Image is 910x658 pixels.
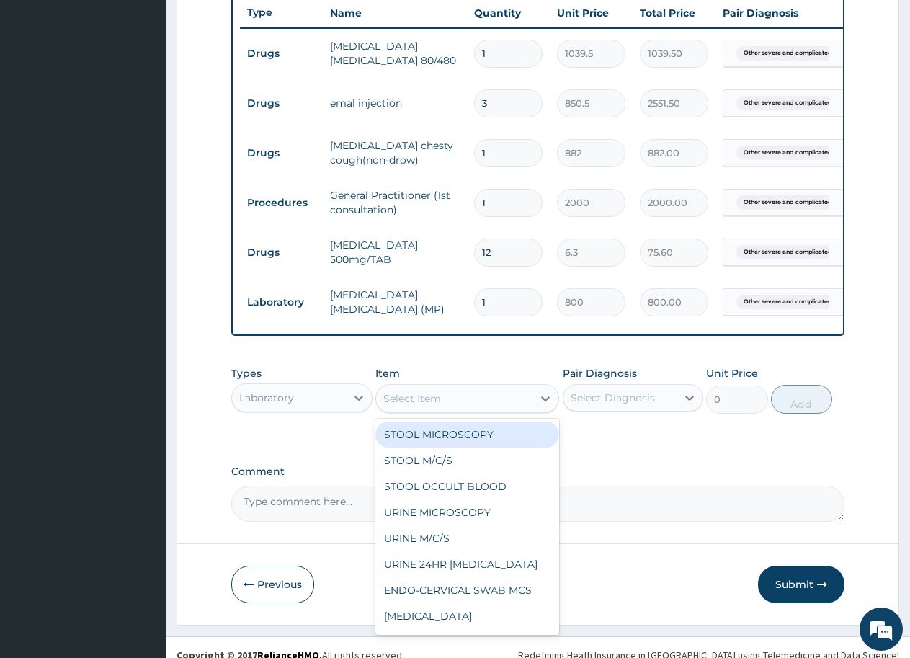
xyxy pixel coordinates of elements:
[571,391,655,405] div: Select Diagnosis
[375,603,559,629] div: [MEDICAL_DATA]
[231,368,262,380] label: Types
[736,245,849,259] span: Other severe and complicated P...
[375,499,559,525] div: URINE MICROSCOPY
[239,391,294,405] div: Laboratory
[375,422,559,448] div: STOOL MICROSCOPY
[375,629,559,655] div: SWABS (EYE) M/C/S
[84,182,199,327] span: We're online!
[240,289,323,316] td: Laboratory
[375,474,559,499] div: STOOL OCCULT BLOOD
[240,90,323,117] td: Drugs
[706,366,758,381] label: Unit Price
[323,231,467,274] td: [MEDICAL_DATA] 500mg/TAB
[240,190,323,216] td: Procedures
[375,577,559,603] div: ENDO-CERVICAL SWAB MCS
[323,89,467,117] td: emal injection
[236,7,271,42] div: Minimize live chat window
[27,72,58,108] img: d_794563401_company_1708531726252_794563401
[323,131,467,174] td: [MEDICAL_DATA] chesty cough(non-drow)
[375,551,559,577] div: URINE 24HR [MEDICAL_DATA]
[375,525,559,551] div: URINE M/C/S
[563,366,637,381] label: Pair Diagnosis
[375,366,400,381] label: Item
[375,448,559,474] div: STOOL M/C/S
[323,280,467,324] td: [MEDICAL_DATA] [MEDICAL_DATA] (MP)
[323,181,467,224] td: General Practitioner (1st consultation)
[231,466,844,478] label: Comment
[240,239,323,266] td: Drugs
[7,394,275,444] textarea: Type your message and hit 'Enter'
[75,81,242,99] div: Chat with us now
[383,391,441,406] div: Select Item
[323,32,467,75] td: [MEDICAL_DATA] [MEDICAL_DATA] 80/480
[758,566,844,603] button: Submit
[231,566,314,603] button: Previous
[736,96,849,110] span: Other severe and complicated P...
[736,295,849,309] span: Other severe and complicated P...
[240,140,323,166] td: Drugs
[736,46,849,61] span: Other severe and complicated P...
[240,40,323,67] td: Drugs
[736,195,849,210] span: Other severe and complicated P...
[736,146,849,160] span: Other severe and complicated P...
[771,385,832,414] button: Add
